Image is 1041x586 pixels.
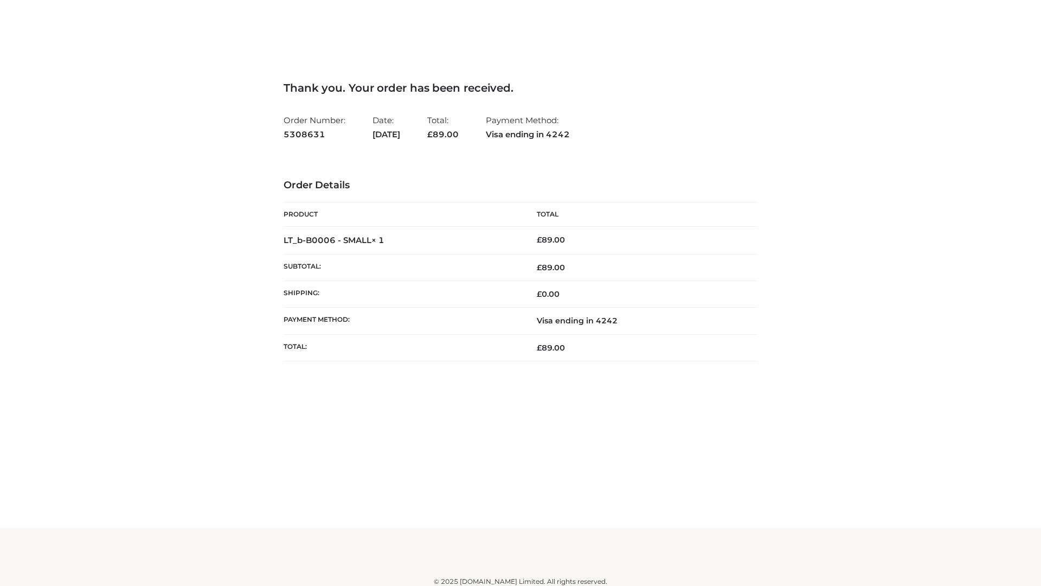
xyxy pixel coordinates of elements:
th: Payment method: [284,308,520,334]
li: Total: [427,111,459,144]
li: Date: [372,111,400,144]
span: 89.00 [427,129,459,139]
span: 89.00 [537,343,565,353]
th: Total: [284,334,520,361]
span: 89.00 [537,263,565,272]
span: £ [537,235,542,245]
span: £ [427,129,433,139]
th: Total [520,202,757,227]
td: Visa ending in 4242 [520,308,757,334]
th: Subtotal: [284,254,520,281]
strong: [DATE] [372,128,400,142]
strong: × 1 [371,235,384,245]
strong: Visa ending in 4242 [486,128,570,142]
bdi: 0.00 [537,289,560,299]
h3: Order Details [284,180,757,192]
th: Product [284,202,520,227]
span: £ [537,343,542,353]
li: Payment Method: [486,111,570,144]
li: Order Number: [284,111,345,144]
strong: 5308631 [284,128,345,142]
h3: Thank you. Your order has been received. [284,81,757,94]
span: £ [537,289,542,299]
span: £ [537,263,542,272]
bdi: 89.00 [537,235,565,245]
th: Shipping: [284,281,520,308]
strong: LT_b-B0006 - SMALL [284,235,384,245]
